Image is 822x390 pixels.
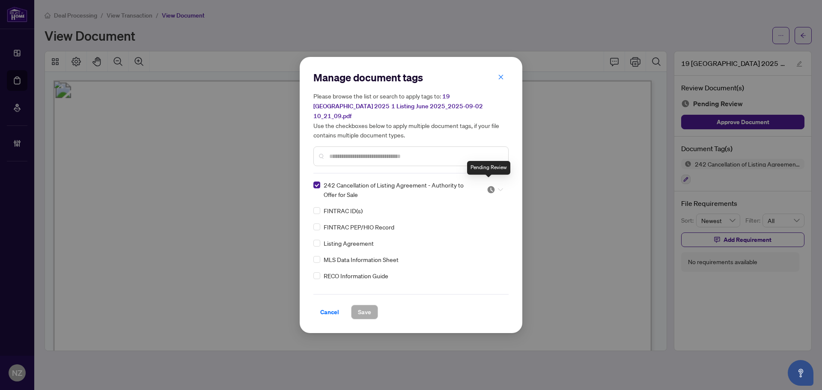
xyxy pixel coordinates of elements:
img: status [487,185,495,194]
span: Listing Agreement [324,238,374,248]
span: close [498,74,504,80]
button: Save [351,305,378,319]
h2: Manage document tags [313,71,509,84]
span: Cancel [320,305,339,319]
span: 19 [GEOGRAPHIC_DATA] 2025 1 Listing June 2025_2025-09-02 10_21_09.pdf [313,92,483,120]
span: 242 Cancellation of Listing Agreement - Authority to Offer for Sale [324,180,477,199]
button: Open asap [788,360,813,386]
span: FINTRAC ID(s) [324,206,363,215]
span: MLS Data Information Sheet [324,255,399,264]
h5: Please browse the list or search to apply tags to: Use the checkboxes below to apply multiple doc... [313,91,509,140]
div: Pending Review [467,161,510,175]
span: Pending Review [487,185,503,194]
button: Cancel [313,305,346,319]
span: FINTRAC PEP/HIO Record [324,222,394,232]
span: RECO Information Guide [324,271,388,280]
